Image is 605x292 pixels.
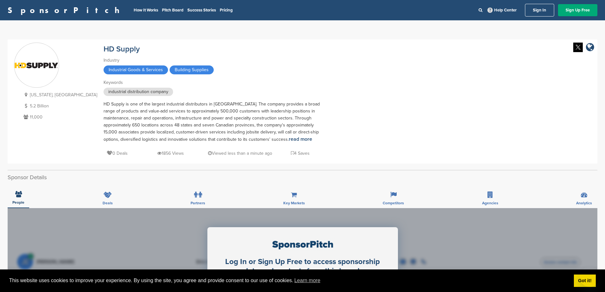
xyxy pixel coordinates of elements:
[576,201,592,205] span: Analytics
[574,275,596,287] a: dismiss cookie message
[291,149,310,157] p: 4 Saves
[525,4,554,17] a: Sign In
[586,43,594,53] a: company link
[104,44,140,54] a: HD Supply
[22,91,97,99] p: [US_STATE], [GEOGRAPHIC_DATA]
[383,201,404,205] span: Competitors
[218,257,387,276] div: Log In or Sign Up Free to access sponsorship data and contacts from this brand.
[558,4,597,16] a: Sign Up Free
[22,113,97,121] p: 11,000
[486,6,518,14] a: Help Center
[289,136,312,142] a: read more
[134,8,158,13] a: How It Works
[104,65,168,74] span: Industrial Goods & Services
[187,8,216,13] a: Success Stories
[170,65,214,74] span: Building Supplies
[162,8,184,13] a: Pitch Board
[482,201,498,205] span: Agencies
[8,173,597,182] h2: Sponsor Details
[580,267,600,287] iframe: Button to launch messaging window
[12,200,24,204] span: People
[107,149,128,157] p: 0 Deals
[208,149,272,157] p: Viewed less than a minute ago
[103,201,113,205] span: Deals
[104,88,173,96] span: industrial distribution company
[14,62,59,69] img: Sponsorpitch & HD Supply
[220,8,233,13] a: Pricing
[9,276,569,285] span: This website uses cookies to improve your experience. By using the site, you agree and provide co...
[104,79,326,86] div: Keywords
[104,101,326,143] div: HD Supply is one of the largest industrial distributors in [GEOGRAPHIC_DATA]. The company provide...
[8,6,124,14] a: SponsorPitch
[191,201,205,205] span: Partners
[293,276,321,285] a: learn more about cookies
[157,149,184,157] p: 1856 Views
[22,102,97,110] p: 5.2 Billion
[573,43,583,52] img: Twitter white
[283,201,305,205] span: Key Markets
[104,57,326,64] div: Industry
